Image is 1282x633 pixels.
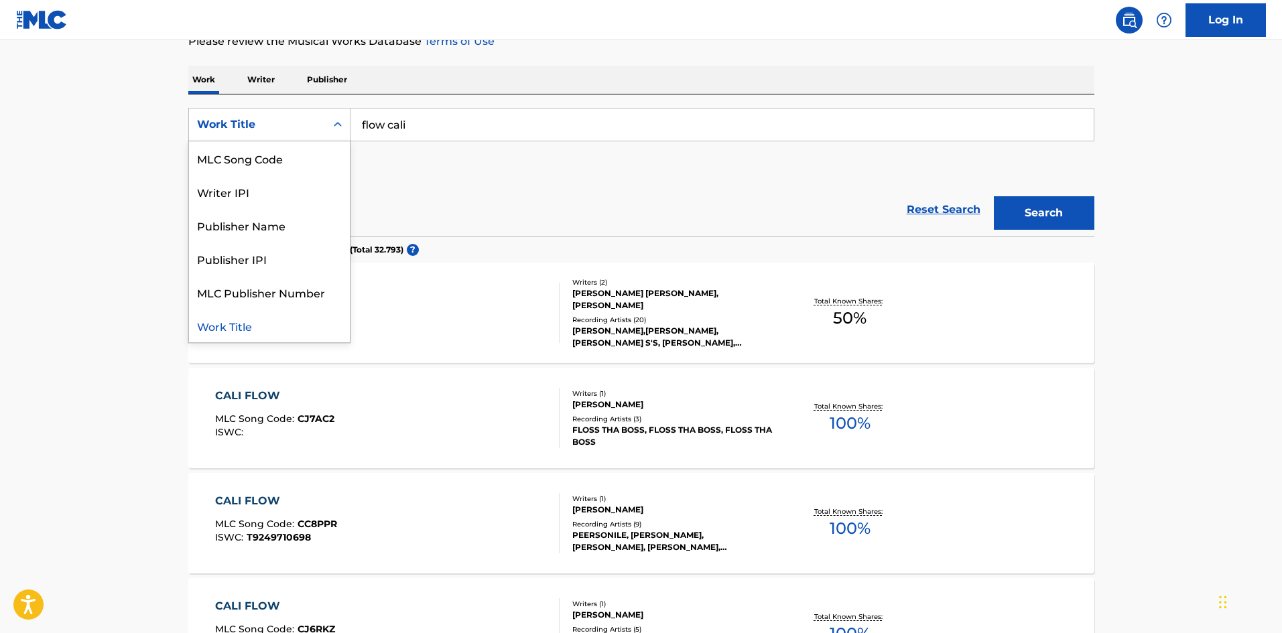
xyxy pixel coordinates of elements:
[188,108,1094,236] form: Search Form
[1215,569,1282,633] iframe: Chat Widget
[189,242,350,275] div: Publisher IPI
[215,413,298,425] span: MLC Song Code :
[189,175,350,208] div: Writer IPI
[572,399,775,411] div: [PERSON_NAME]
[572,414,775,424] div: Recording Artists ( 3 )
[16,10,68,29] img: MLC Logo
[247,531,311,543] span: T9249710698
[189,208,350,242] div: Publisher Name
[243,66,279,94] p: Writer
[572,277,775,287] div: Writers ( 2 )
[1185,3,1266,37] a: Log In
[215,493,337,509] div: CALI FLOW
[572,519,775,529] div: Recording Artists ( 9 )
[189,309,350,342] div: Work Title
[994,196,1094,230] button: Search
[814,506,886,516] p: Total Known Shares:
[189,275,350,309] div: MLC Publisher Number
[215,531,247,543] span: ISWC :
[814,612,886,622] p: Total Known Shares:
[814,296,886,306] p: Total Known Shares:
[572,424,775,448] div: FLOSS THA BOSS, FLOSS THA BOSS, FLOSS THA BOSS
[572,494,775,504] div: Writers ( 1 )
[422,35,495,48] a: Terms of Use
[1121,12,1137,28] img: search
[1116,7,1143,33] a: Public Search
[1156,12,1172,28] img: help
[215,388,334,404] div: CALI FLOW
[188,33,1094,50] p: Please review the Musical Works Database
[215,518,298,530] span: MLC Song Code :
[572,599,775,609] div: Writers ( 1 )
[215,598,335,614] div: CALI FLOW
[572,504,775,516] div: [PERSON_NAME]
[900,195,987,224] a: Reset Search
[298,413,334,425] span: CJ7AC2
[188,263,1094,363] a: FLOW CALIMLC Song Code:FA21CFISWC:Writers (2)[PERSON_NAME] [PERSON_NAME], [PERSON_NAME]Recording ...
[572,287,775,311] div: [PERSON_NAME] [PERSON_NAME], [PERSON_NAME]
[572,315,775,325] div: Recording Artists ( 20 )
[188,368,1094,468] a: CALI FLOWMLC Song Code:CJ7AC2ISWC:Writers (1)[PERSON_NAME]Recording Artists (3)FLOSS THA BOSS, FL...
[830,516,871,541] span: 100 %
[1215,569,1282,633] div: Widget de chat
[197,117,318,133] div: Work Title
[572,529,775,553] div: PEERSONILE, [PERSON_NAME], [PERSON_NAME], [PERSON_NAME], PEERSONILE
[1219,582,1227,622] div: Arrastrar
[572,325,775,349] div: [PERSON_NAME],[PERSON_NAME],[PERSON_NAME] S'S, [PERSON_NAME], [PERSON_NAME] S'S|[PERSON_NAME]|[PE...
[1151,7,1177,33] div: Help
[189,141,350,175] div: MLC Song Code
[303,66,351,94] p: Publisher
[572,389,775,399] div: Writers ( 1 )
[407,244,419,256] span: ?
[298,518,337,530] span: CC8PPR
[814,401,886,411] p: Total Known Shares:
[188,66,219,94] p: Work
[572,609,775,621] div: [PERSON_NAME]
[188,473,1094,573] a: CALI FLOWMLC Song Code:CC8PPRISWC:T9249710698Writers (1)[PERSON_NAME]Recording Artists (9)PEERSON...
[215,426,247,438] span: ISWC :
[830,411,871,435] span: 100 %
[833,306,867,330] span: 50 %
